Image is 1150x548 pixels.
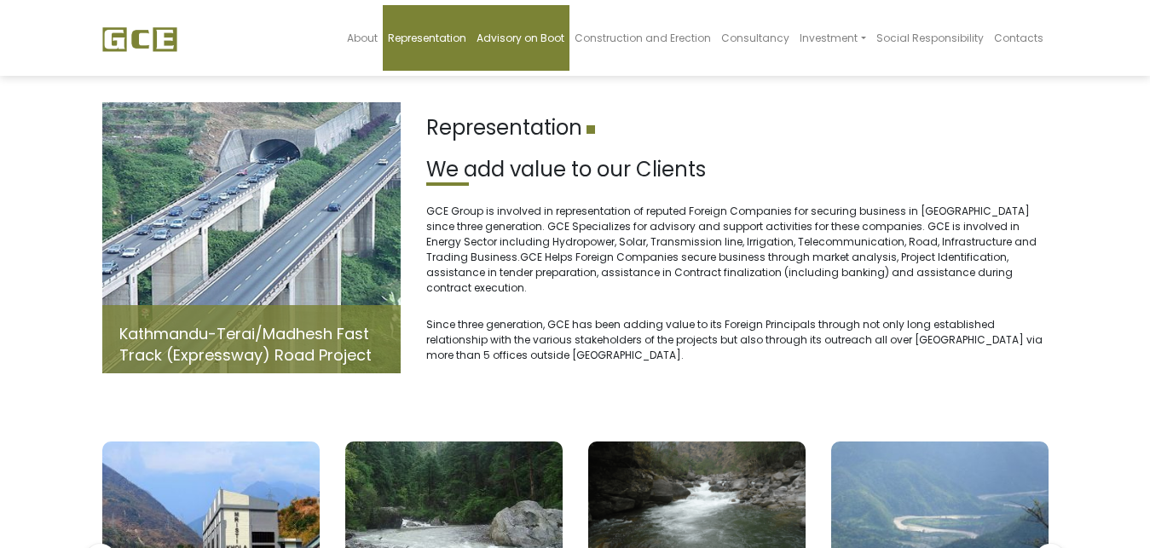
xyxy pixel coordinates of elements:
h2: We add value to our Clients [426,158,1049,182]
span: About [347,31,378,45]
a: Advisory on Boot [471,5,569,71]
span: Advisory on Boot [477,31,564,45]
span: Construction and Erection [575,31,711,45]
span: Representation [388,31,466,45]
h1: Representation [426,116,1049,141]
span: Consultancy [721,31,789,45]
a: About [342,5,383,71]
p: GCE Group is involved in representation of reputed Foreign Companies for securing business in [GE... [426,204,1049,296]
a: Contacts [989,5,1049,71]
a: Consultancy [716,5,795,71]
a: Social Responsibility [871,5,989,71]
span: Social Responsibility [876,31,984,45]
img: Fast-track.jpg [102,102,401,373]
span: Contacts [994,31,1043,45]
a: Kathmandu-Terai/Madhesh Fast Track (Expressway) Road Project [119,323,372,366]
span: Investment [800,31,858,45]
p: Since three generation, GCE has been adding value to its Foreign Principals through not only long... [426,317,1049,363]
img: GCE Group [102,26,177,52]
a: Representation [383,5,471,71]
a: Investment [795,5,870,71]
a: Construction and Erection [569,5,716,71]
